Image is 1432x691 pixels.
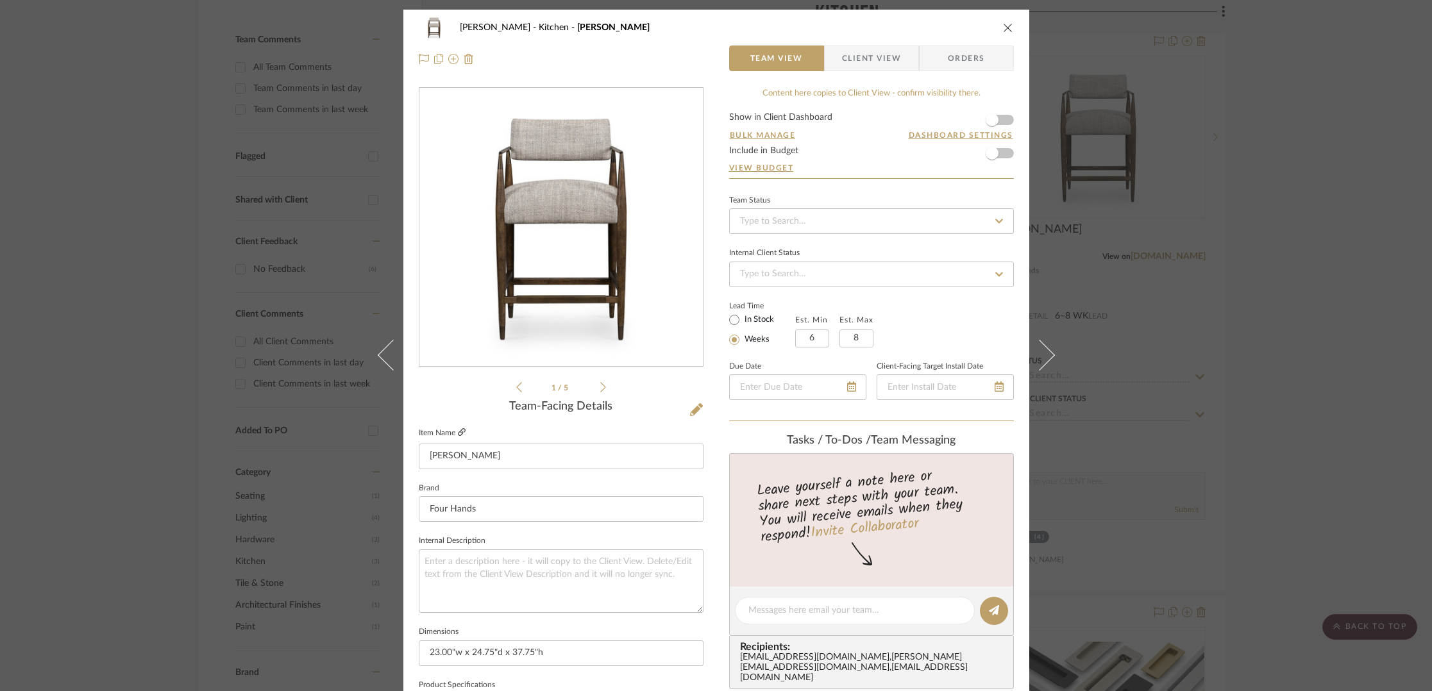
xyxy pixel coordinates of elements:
[742,314,774,326] label: In Stock
[1002,22,1014,33] button: close
[729,374,866,400] input: Enter Due Date
[729,262,1014,287] input: Type to Search…
[729,300,795,312] label: Lead Time
[842,46,901,71] span: Client View
[419,496,703,522] input: Enter Brand
[740,641,1008,653] span: Recipients:
[419,629,459,635] label: Dimensions
[787,435,871,446] span: Tasks / To-Dos /
[729,163,1014,173] a: View Budget
[419,640,703,666] input: Enter the dimensions of this item
[729,208,1014,234] input: Type to Search…
[740,653,1008,683] div: [EMAIL_ADDRESS][DOMAIN_NAME] , [PERSON_NAME][EMAIL_ADDRESS][DOMAIN_NAME] , [EMAIL_ADDRESS][DOMAIN...
[419,400,703,414] div: Team-Facing Details
[750,46,803,71] span: Team View
[729,197,770,204] div: Team Status
[809,513,919,545] a: Invite Collaborator
[877,363,983,370] label: Client-Facing Target Install Date
[419,444,703,469] input: Enter Item Name
[577,23,650,32] span: [PERSON_NAME]
[729,87,1014,100] div: Content here copies to Client View - confirm visibility there.
[729,129,796,141] button: Bulk Manage
[795,315,828,324] label: Est. Min
[729,363,761,370] label: Due Date
[460,23,539,32] span: [PERSON_NAME]
[419,682,495,688] label: Product Specifications
[729,434,1014,448] div: team Messaging
[422,88,700,367] img: 6ed1e590-93ce-431f-acaa-39a2c59b456b_436x436.jpg
[727,462,1015,548] div: Leave yourself a note here or share next steps with your team. You will receive emails when they ...
[539,23,577,32] span: Kitchen
[419,428,466,438] label: Item Name
[742,334,770,345] label: Weeks
[419,538,485,544] label: Internal Description
[419,485,439,492] label: Brand
[729,312,795,347] mat-radio-group: Select item type
[464,54,474,64] img: Remove from project
[839,315,873,324] label: Est. Max
[564,384,570,392] span: 5
[877,374,1014,400] input: Enter Install Date
[552,384,558,392] span: 1
[419,88,703,367] div: 0
[558,384,564,392] span: /
[934,46,999,71] span: Orders
[419,15,450,40] img: 6ed1e590-93ce-431f-acaa-39a2c59b456b_48x40.jpg
[729,250,800,256] div: Internal Client Status
[908,129,1014,141] button: Dashboard Settings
